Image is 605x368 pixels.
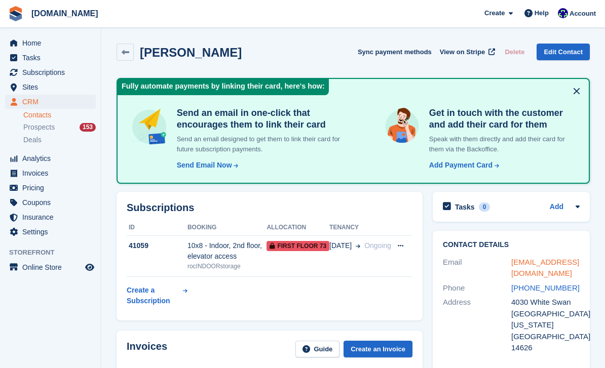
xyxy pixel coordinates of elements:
[187,220,267,236] th: Booking
[364,241,391,250] span: Ongoing
[22,260,83,274] span: Online Store
[358,44,432,60] button: Sync payment methods
[23,122,55,132] span: Prospects
[436,44,497,60] a: View on Stripe
[9,248,101,258] span: Storefront
[22,65,83,79] span: Subscriptions
[537,44,590,60] a: Edit Contact
[5,36,96,50] a: menu
[479,202,490,212] div: 0
[511,308,580,320] div: [GEOGRAPHIC_DATA]
[23,135,42,145] span: Deals
[443,282,511,294] div: Phone
[23,110,96,120] a: Contacts
[127,285,181,306] div: Create a Subscription
[329,220,391,236] th: Tenancy
[22,80,83,94] span: Sites
[177,160,232,171] div: Send Email Now
[443,241,580,249] h2: Contact Details
[5,166,96,180] a: menu
[127,240,187,251] div: 41059
[425,134,577,154] p: Speak with them directly and add their card for them via the Backoffice.
[22,181,83,195] span: Pricing
[118,79,329,95] div: Fully automate payments by linking their card, here's how:
[5,181,96,195] a: menu
[187,262,267,271] div: rocINDOORstorage
[5,65,96,79] a: menu
[5,95,96,109] a: menu
[558,8,568,18] img: Mike Gruttadaro
[267,241,329,251] span: First Floor 73
[440,47,485,57] span: View on Stripe
[5,225,96,239] a: menu
[344,341,412,357] a: Create an Invoice
[5,80,96,94] a: menu
[22,195,83,210] span: Coupons
[80,123,96,132] div: 153
[295,341,340,357] a: Guide
[84,261,96,273] a: Preview store
[329,240,352,251] span: [DATE]
[22,36,83,50] span: Home
[484,8,505,18] span: Create
[5,151,96,166] a: menu
[511,258,579,278] a: [EMAIL_ADDRESS][DOMAIN_NAME]
[5,195,96,210] a: menu
[187,240,267,262] div: 10x8 - Indoor, 2nd floor, elevator access
[22,166,83,180] span: Invoices
[443,297,511,354] div: Address
[23,122,96,133] a: Prospects 153
[5,51,96,65] a: menu
[23,135,96,145] a: Deals
[425,107,577,130] h4: Get in touch with the customer and add their card for them
[140,46,242,59] h2: [PERSON_NAME]
[443,257,511,279] div: Email
[511,331,580,343] div: [GEOGRAPHIC_DATA]
[501,44,528,60] button: Delete
[127,202,412,214] h2: Subscriptions
[425,160,500,171] a: Add Payment Card
[22,225,83,239] span: Settings
[127,341,167,357] h2: Invoices
[173,134,343,154] p: Send an email designed to get them to link their card for future subscription payments.
[22,95,83,109] span: CRM
[511,283,580,292] a: [PHONE_NUMBER]
[173,107,343,130] h4: Send an email in one-click that encourages them to link their card
[570,9,596,19] span: Account
[383,107,421,145] img: get-in-touch-e3e95b6451f4e49772a6039d3abdde126589d6f45a760754adfa51be33bf0f70.svg
[511,297,580,308] div: 4030 White Swan
[267,220,329,236] th: Allocation
[429,160,493,171] div: Add Payment Card
[5,260,96,274] a: menu
[455,202,475,212] h2: Tasks
[130,107,169,146] img: send-email-b5881ef4c8f827a638e46e229e590028c7e36e3a6c99d2365469aff88783de13.svg
[127,220,187,236] th: ID
[535,8,549,18] span: Help
[5,210,96,224] a: menu
[8,6,23,21] img: stora-icon-8386f47178a22dfd0bd8f6a31ec36ba5ce8667c1dd55bd0f319d3a0aa187defe.svg
[511,342,580,354] div: 14626
[550,201,563,213] a: Add
[511,319,580,331] div: [US_STATE]
[22,51,83,65] span: Tasks
[127,281,187,310] a: Create a Subscription
[27,5,102,22] a: [DOMAIN_NAME]
[22,210,83,224] span: Insurance
[22,151,83,166] span: Analytics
